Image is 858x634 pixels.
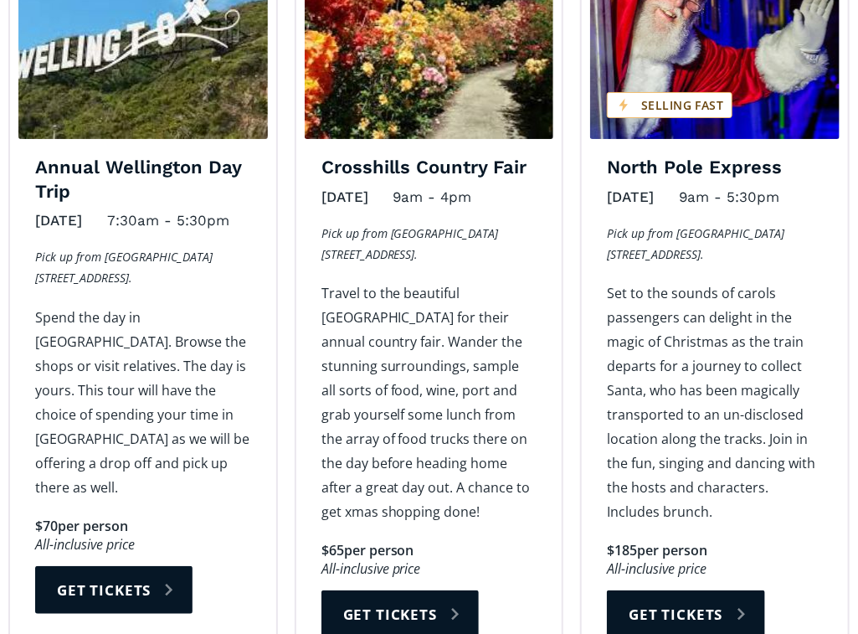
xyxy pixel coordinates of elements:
[321,184,368,210] div: [DATE]
[679,184,779,210] div: 9am - 5:30pm
[607,560,823,578] div: All-inclusive price
[344,541,414,560] div: per person
[321,223,537,265] p: Pick up from [GEOGRAPHIC_DATA] [STREET_ADDRESS].
[607,156,823,180] h4: North Pole Express
[607,184,654,210] div: [DATE]
[35,156,251,204] h4: Annual Wellington Day Trip
[637,541,707,560] div: per person
[607,541,637,560] div: $185
[35,306,251,500] p: Spend the day in [GEOGRAPHIC_DATA]. Browse the shops or visit relatives. The day is yours. This t...
[58,517,128,536] div: per person
[321,560,537,578] div: All-inclusive price
[35,208,82,234] div: [DATE]
[35,536,251,554] div: All-inclusive price
[321,156,537,180] h4: Crosshills Country Fair
[393,184,472,210] div: 9am - 4pm
[321,281,537,524] p: Travel to the beautiful [GEOGRAPHIC_DATA] for their annual country fair. Wander the stunning surr...
[607,92,732,118] div: Selling fast
[321,541,344,560] div: $65
[107,208,229,234] div: 7:30am - 5:30pm
[35,517,58,536] div: $70
[607,281,823,524] p: Set to the sounds of carols passengers can delight in the magic of Christmas as the train departs...
[607,223,823,265] p: Pick up from [GEOGRAPHIC_DATA] [STREET_ADDRESS].
[35,246,251,289] p: Pick up from [GEOGRAPHIC_DATA] [STREET_ADDRESS].
[35,566,193,614] a: Get tickets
